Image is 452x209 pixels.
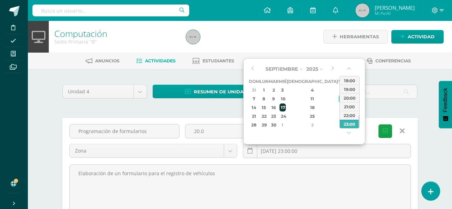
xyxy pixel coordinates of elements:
div: 22 [260,112,268,120]
input: Fecha de entrega [243,144,411,158]
div: 20:00 [340,93,359,102]
div: 16 [269,103,277,111]
div: Sexto Primaria 'B' [54,38,178,45]
div: 10 [279,95,286,103]
span: [PERSON_NAME] [375,4,415,11]
th: Vie [338,77,346,86]
div: 28 [250,121,259,129]
span: Unidad 4 [68,85,128,98]
th: Mar [269,77,279,86]
div: 29 [260,121,268,129]
div: 2 [269,86,277,94]
input: Puntos máximos [185,124,266,138]
div: 18 [292,103,333,111]
div: 3 [279,86,286,94]
input: Título [70,124,179,138]
a: Resumen de unidad [153,85,280,98]
span: Herramientas [340,30,379,43]
span: Actividades [145,58,176,63]
div: 14 [250,103,259,111]
a: Conferencias [367,55,411,67]
h1: Computación [54,29,178,38]
span: 2025 [306,66,318,72]
input: Busca un usuario... [32,5,189,16]
a: Herramientas [323,30,388,44]
div: 4 [292,86,333,94]
span: Septiembre [266,66,298,72]
th: Mié [279,77,287,86]
span: Conferencias [375,58,411,63]
div: 11 [292,95,333,103]
div: 31 [250,86,259,94]
button: Feedback - Mostrar encuesta [439,81,452,128]
div: 19:00 [340,85,359,93]
a: Actividad [391,30,444,44]
a: Zona [70,144,237,157]
a: Computación [54,28,107,39]
div: 5 [339,86,345,94]
div: 25 [292,112,333,120]
span: Anuncios [95,58,120,63]
div: 7 [250,95,259,103]
a: Anuncios [86,55,120,67]
a: Unidad 4 [63,85,147,98]
div: 19 [339,103,345,111]
img: 45x45 [186,30,200,44]
div: 21 [250,112,259,120]
span: Feedback [442,88,449,112]
div: 12 [339,95,345,103]
div: 24 [279,112,286,120]
div: 23:00 [340,119,359,128]
div: 3 [339,121,345,129]
span: Actividad [408,30,435,43]
a: Estudiantes [192,55,234,67]
a: Planificación [251,55,294,67]
span: Zona [75,144,219,157]
div: 9 [269,95,277,103]
th: [DEMOGRAPHIC_DATA] [287,77,338,86]
div: 8 [260,95,268,103]
th: Dom [249,77,260,86]
div: 30 [269,121,277,129]
div: 2 [292,121,333,129]
div: 17 [279,103,286,111]
th: Lun [260,77,269,86]
a: Dosificación [311,55,350,67]
span: Resumen de unidad [194,85,247,98]
div: 22:00 [340,111,359,119]
img: 45x45 [355,3,369,17]
div: 15 [260,103,268,111]
span: Estudiantes [202,58,234,63]
div: 1 [279,121,286,129]
span: Mi Perfil [375,10,415,16]
a: Actividades [136,55,176,67]
div: 18:00 [340,76,359,85]
div: 21:00 [340,102,359,111]
div: 1 [260,86,268,94]
div: 26 [339,112,345,120]
div: 23 [269,112,277,120]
